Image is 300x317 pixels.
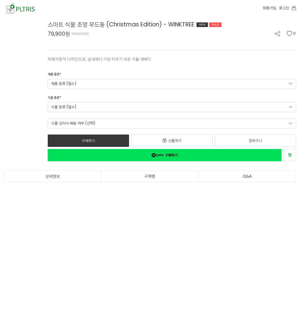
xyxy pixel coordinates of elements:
[48,56,296,62] p: 미래지향적 디자인으로, 실내에서 가장 키우기 쉬운 식물 재배기
[48,118,296,128] a: 식물 심어서 배송 여부 (선택)
[48,79,296,89] a: 제품 종류 (필수)
[48,102,296,112] a: 식물 종류 (필수)
[286,31,296,36] button: 0
[279,5,289,11] a: 로그인
[197,22,208,27] div: NEW
[168,138,182,143] span: 선물하기
[131,135,213,147] a: 선물하기
[48,149,282,162] a: 새창
[48,72,61,79] div: 제품 종류
[199,171,296,182] a: Q&A
[263,5,276,11] a: 회원가입
[48,31,70,37] span: 79,900원
[48,20,296,29] div: 스마트 식물 조명 무드등 (Christmas Edition) - WINKTREE
[48,95,61,102] div: 식물 종류
[215,135,296,147] a: 장바구니
[209,22,221,27] div: SALE
[48,135,129,147] a: 구매하기
[101,171,198,182] a: 구매평
[293,31,296,36] span: 0
[71,31,89,36] span: 140,000원
[4,171,101,182] a: 상세정보
[283,149,296,162] a: 새창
